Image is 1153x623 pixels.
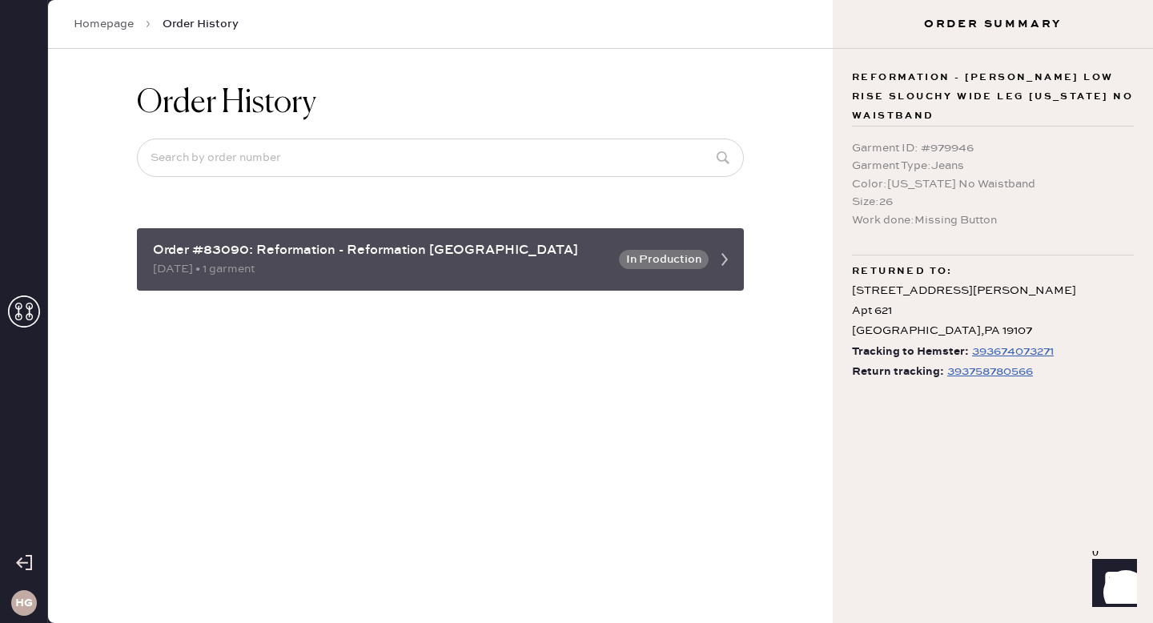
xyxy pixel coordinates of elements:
[852,262,953,281] span: Returned to:
[163,16,239,32] span: Order History
[852,139,1134,157] div: Garment ID : # 979946
[852,68,1134,126] span: Reformation - [PERSON_NAME] Low Rise Slouchy Wide Leg [US_STATE] No Waistband
[852,281,1134,342] div: [STREET_ADDRESS][PERSON_NAME] Apt 621 [GEOGRAPHIC_DATA] , PA 19107
[74,16,134,32] a: Homepage
[153,241,609,260] div: Order #83090: Reformation - Reformation [GEOGRAPHIC_DATA]
[137,139,744,177] input: Search by order number
[137,84,316,123] h1: Order History
[852,362,944,382] span: Return tracking:
[852,193,1134,211] div: Size : 26
[969,342,1054,362] a: 393674073271
[833,16,1153,32] h3: Order Summary
[852,175,1134,193] div: Color : [US_STATE] No Waistband
[852,211,1134,229] div: Work done : Missing Button
[1077,551,1146,620] iframe: Front Chat
[619,250,709,269] button: In Production
[944,362,1033,382] a: 393758780566
[15,597,33,609] h3: HG
[153,260,609,278] div: [DATE] • 1 garment
[852,157,1134,175] div: Garment Type : Jeans
[972,342,1054,361] div: https://www.fedex.com/apps/fedextrack/?tracknumbers=393674073271&cntry_code=US
[852,342,969,362] span: Tracking to Hemster:
[947,362,1033,381] div: https://www.fedex.com/apps/fedextrack/?tracknumbers=393758780566&cntry_code=US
